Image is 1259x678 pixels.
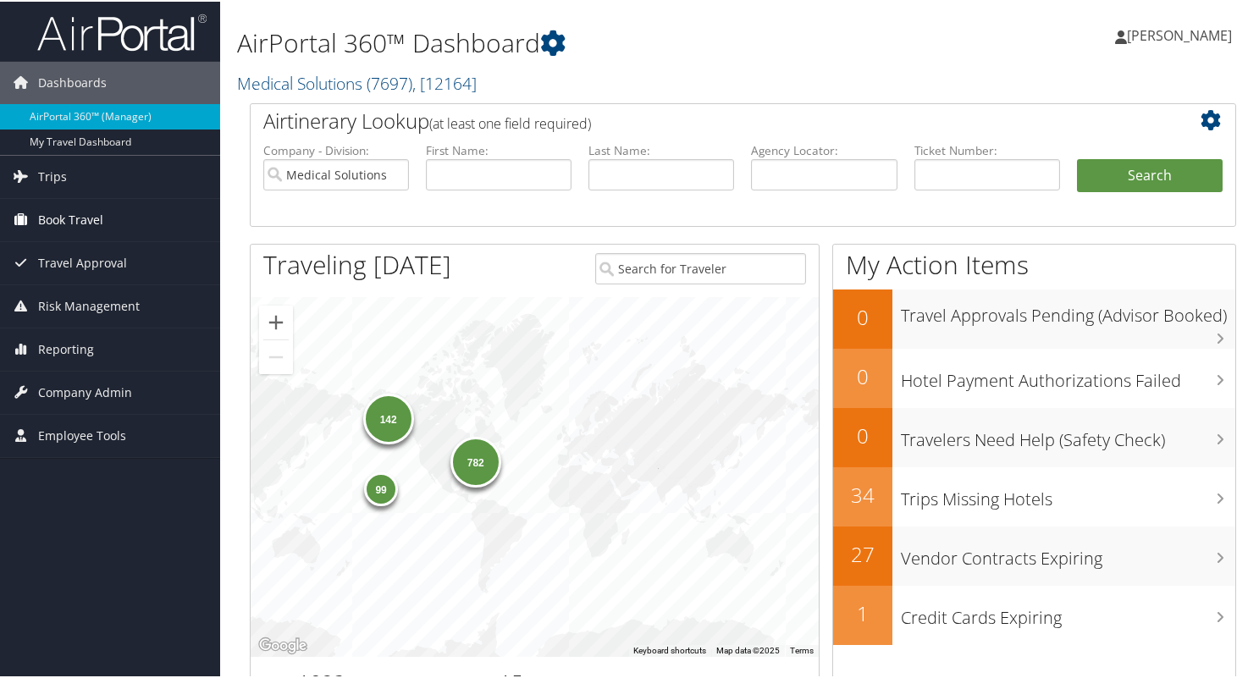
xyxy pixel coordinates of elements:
[37,11,207,51] img: airportal-logo.png
[259,304,293,338] button: Zoom in
[38,154,67,196] span: Trips
[255,633,311,655] a: Open this area in Google Maps (opens a new window)
[367,70,412,93] span: ( 7697 )
[588,141,734,157] label: Last Name:
[1115,8,1249,59] a: [PERSON_NAME]
[901,537,1235,569] h3: Vendor Contracts Expiring
[833,301,892,330] h2: 0
[833,466,1235,525] a: 34Trips Missing Hotels
[1127,25,1232,43] span: [PERSON_NAME]
[595,251,807,283] input: Search for Traveler
[633,643,706,655] button: Keyboard shortcuts
[237,24,912,59] h1: AirPortal 360™ Dashboard
[412,70,477,93] span: , [ 12164 ]
[833,406,1235,466] a: 0Travelers Need Help (Safety Check)
[38,284,140,326] span: Risk Management
[450,435,500,486] div: 782
[833,361,892,389] h2: 0
[38,240,127,283] span: Travel Approval
[914,141,1060,157] label: Ticket Number:
[901,418,1235,450] h3: Travelers Need Help (Safety Check)
[38,327,94,369] span: Reporting
[362,392,413,443] div: 142
[263,141,409,157] label: Company - Division:
[38,60,107,102] span: Dashboards
[38,370,132,412] span: Company Admin
[364,470,398,504] div: 99
[429,113,591,131] span: (at least one field required)
[901,477,1235,510] h3: Trips Missing Hotels
[833,538,892,567] h2: 27
[833,347,1235,406] a: 0Hotel Payment Authorizations Failed
[263,105,1140,134] h2: Airtinerary Lookup
[833,598,892,626] h2: 1
[716,644,780,653] span: Map data ©2025
[833,479,892,508] h2: 34
[833,245,1235,281] h1: My Action Items
[833,420,892,449] h2: 0
[263,245,451,281] h1: Traveling [DATE]
[237,70,477,93] a: Medical Solutions
[833,525,1235,584] a: 27Vendor Contracts Expiring
[751,141,897,157] label: Agency Locator:
[833,288,1235,347] a: 0Travel Approvals Pending (Advisor Booked)
[833,584,1235,643] a: 1Credit Cards Expiring
[38,413,126,455] span: Employee Tools
[259,339,293,372] button: Zoom out
[901,596,1235,628] h3: Credit Cards Expiring
[790,644,814,653] a: Terms (opens in new tab)
[426,141,572,157] label: First Name:
[255,633,311,655] img: Google
[1077,157,1223,191] button: Search
[38,197,103,240] span: Book Travel
[901,359,1235,391] h3: Hotel Payment Authorizations Failed
[901,294,1235,326] h3: Travel Approvals Pending (Advisor Booked)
